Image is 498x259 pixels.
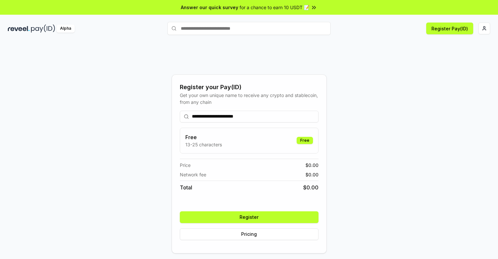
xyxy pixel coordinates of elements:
[303,184,319,191] span: $ 0.00
[305,162,319,169] span: $ 0.00
[305,171,319,178] span: $ 0.00
[185,141,222,148] p: 13-25 characters
[180,92,319,105] div: Get your own unique name to receive any crypto and stablecoin, from any chain
[180,184,192,191] span: Total
[180,83,319,92] div: Register your Pay(ID)
[297,137,313,144] div: Free
[180,171,206,178] span: Network fee
[180,211,319,223] button: Register
[31,24,55,33] img: pay_id
[185,133,222,141] h3: Free
[240,4,309,11] span: for a chance to earn 10 USDT 📝
[181,4,238,11] span: Answer our quick survey
[56,24,75,33] div: Alpha
[180,162,191,169] span: Price
[8,24,30,33] img: reveel_dark
[426,23,473,34] button: Register Pay(ID)
[180,228,319,240] button: Pricing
